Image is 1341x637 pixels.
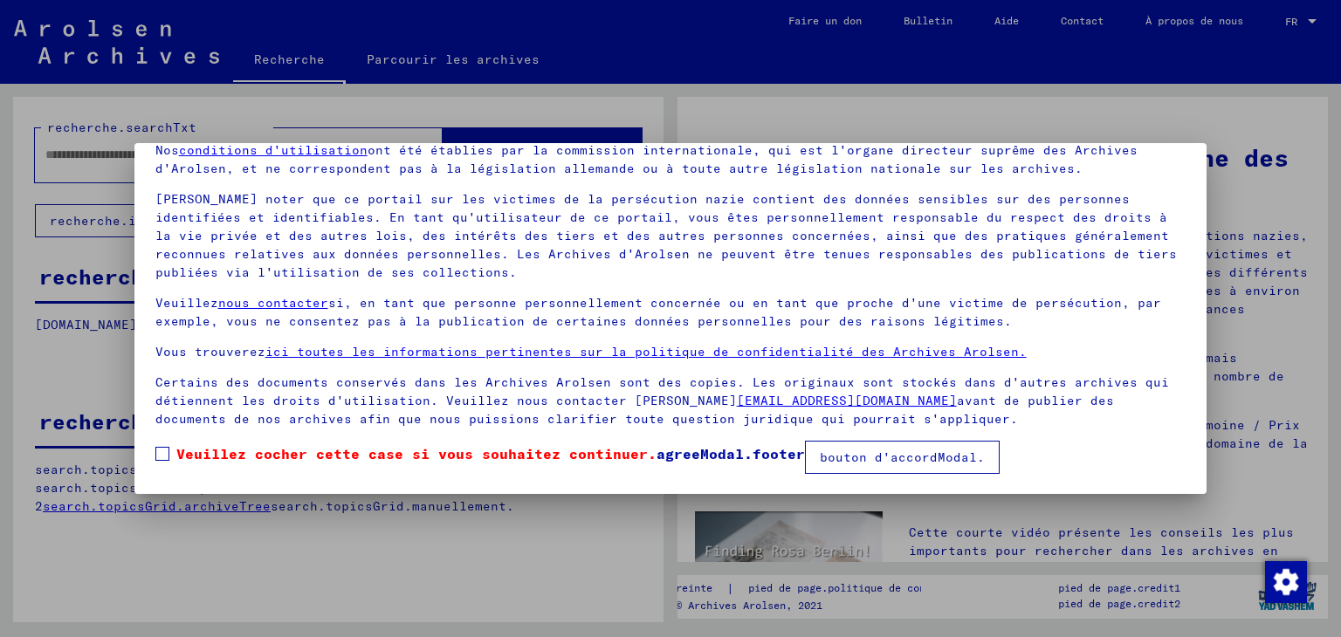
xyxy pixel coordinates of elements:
img: Modifier le consentement [1265,561,1307,603]
font: Nos [155,142,179,158]
font: [PERSON_NAME] noter que ce portail sur les victimes de la persécution nazie contient des données ... [155,191,1177,280]
a: ici toutes les informations pertinentes sur la politique de confidentialité des Archives Arolsen. [265,344,1027,360]
button: bouton d'accordModal. [805,441,1000,474]
font: Veuillez [155,295,218,311]
a: nous contacter [218,295,328,311]
font: Certains des documents conservés dans les Archives Arolsen sont des copies. Les originaux sont st... [155,374,1169,408]
font: si, en tant que personne personnellement concernée ou en tant que proche d'une victime de persécu... [155,295,1161,329]
font: Veuillez cocher cette case si vous souhaitez continuer. [176,445,657,462]
font: bouton d'accordModal. [820,449,985,465]
font: Vous trouverez [155,344,265,360]
a: [EMAIL_ADDRESS][DOMAIN_NAME] [737,393,957,408]
a: conditions d'utilisation [179,142,368,158]
font: agreeModal.footer [657,445,805,462]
